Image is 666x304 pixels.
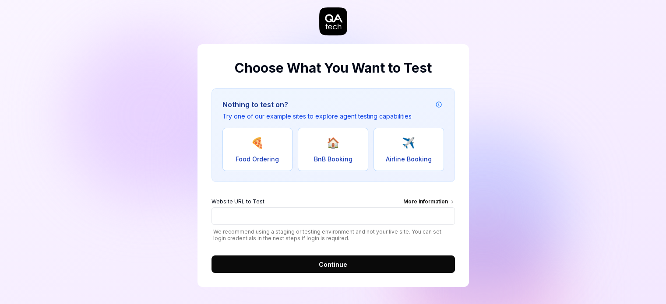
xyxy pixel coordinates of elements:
[251,135,264,151] span: 🍕
[211,58,455,78] h2: Choose What You Want to Test
[222,128,293,171] button: 🍕Food Ordering
[298,128,368,171] button: 🏠BnB Booking
[433,99,444,110] button: Example attribution information
[319,260,347,269] span: Continue
[211,207,455,225] input: Website URL to TestMore Information
[402,135,415,151] span: ✈️
[374,128,444,171] button: ✈️Airline Booking
[222,99,412,110] h3: Nothing to test on?
[314,154,352,164] span: BnB Booking
[326,135,339,151] span: 🏠
[386,154,432,164] span: Airline Booking
[222,112,412,121] p: Try one of our example sites to explore agent testing capabilities
[403,198,455,207] div: More Information
[236,154,279,164] span: Food Ordering
[211,228,455,241] span: We recommend using a staging or testing environment and not your live site. You can set login cre...
[211,255,455,273] button: Continue
[211,198,264,207] span: Website URL to Test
